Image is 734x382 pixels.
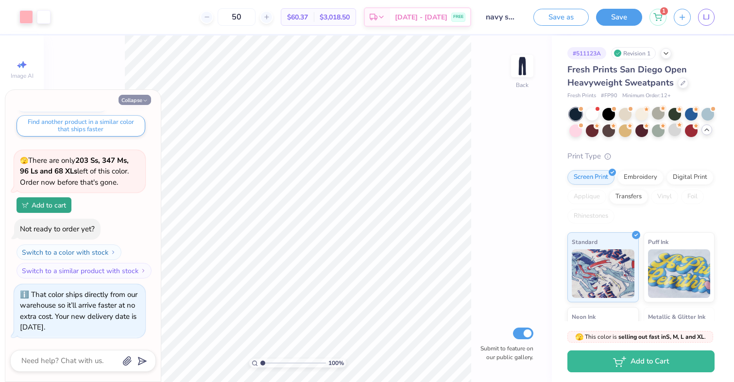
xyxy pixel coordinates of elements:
[567,151,715,162] div: Print Type
[218,8,256,26] input: – –
[119,95,151,105] button: Collapse
[567,92,596,100] span: Fresh Prints
[567,64,687,88] span: Fresh Prints San Diego Open Heavyweight Sweatpants
[512,56,532,76] img: Back
[601,92,617,100] span: # FP90
[567,47,606,59] div: # 511123A
[618,333,704,341] strong: selling out fast in S, M, L and XL
[698,9,715,26] a: LJ
[567,190,606,204] div: Applique
[516,81,529,89] div: Back
[572,249,634,298] img: Standard
[648,237,668,247] span: Puff Ink
[660,7,668,15] span: 1
[567,350,715,372] button: Add to Cart
[617,170,664,185] div: Embroidery
[666,170,714,185] div: Digital Print
[533,9,589,26] button: Save as
[17,244,121,260] button: Switch to a color with stock
[572,312,596,322] span: Neon Ink
[572,237,597,247] span: Standard
[328,359,344,367] span: 100 %
[17,263,152,278] button: Switch to a similar product with stock
[20,224,95,234] div: Not ready to order yet?
[478,7,526,27] input: Untitled Design
[22,202,29,208] img: Add to cart
[567,209,615,224] div: Rhinestones
[703,12,710,23] span: LJ
[20,290,137,332] div: That color ships directly from our warehouse so it’ll arrive faster at no extra cost. Your new de...
[609,190,648,204] div: Transfers
[17,98,107,112] button: Switch back to the last color
[648,312,705,322] span: Metallic & Glitter Ink
[17,115,145,137] button: Find another product in a similar color that ships faster
[320,12,350,22] span: $3,018.50
[567,170,615,185] div: Screen Print
[681,190,704,204] div: Foil
[575,332,583,342] span: 🫣
[648,249,711,298] img: Puff Ink
[110,249,116,255] img: Switch to a color with stock
[17,197,71,213] button: Add to cart
[140,268,146,274] img: Switch to a similar product with stock
[575,332,706,341] span: This color is .
[395,12,447,22] span: [DATE] - [DATE]
[453,14,463,20] span: FREE
[651,190,678,204] div: Vinyl
[475,344,533,362] label: Submit to feature on our public gallery.
[596,9,642,26] button: Save
[11,72,34,80] span: Image AI
[287,12,308,22] span: $60.37
[611,47,656,59] div: Revision 1
[622,92,671,100] span: Minimum Order: 12 +
[20,156,28,165] span: 🫣
[20,156,129,187] span: There are only left of this color. Order now before that's gone.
